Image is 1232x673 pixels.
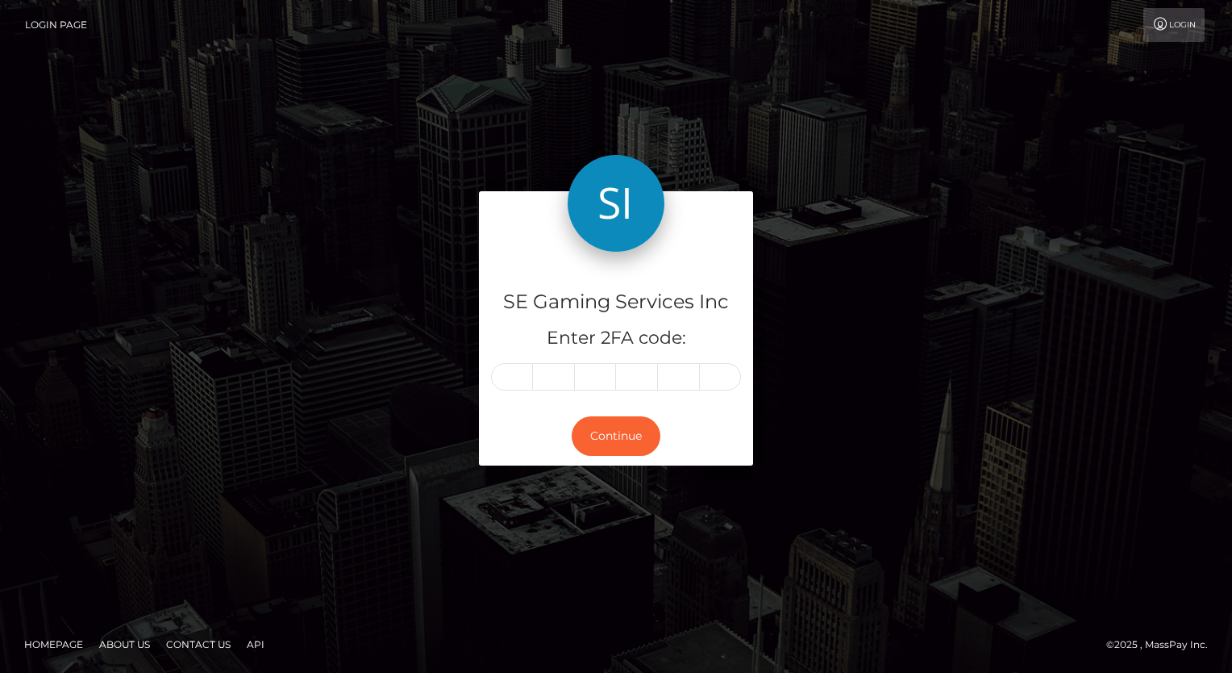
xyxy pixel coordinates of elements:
h5: Enter 2FA code: [491,326,741,351]
a: Login [1143,8,1205,42]
a: Login Page [25,8,87,42]
div: © 2025 , MassPay Inc. [1106,636,1220,654]
button: Continue [572,416,660,456]
a: Homepage [18,632,89,657]
a: API [240,632,271,657]
img: SE Gaming Services Inc [568,155,664,252]
a: Contact Us [160,632,237,657]
h4: SE Gaming Services Inc [491,288,741,316]
a: About Us [93,632,156,657]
